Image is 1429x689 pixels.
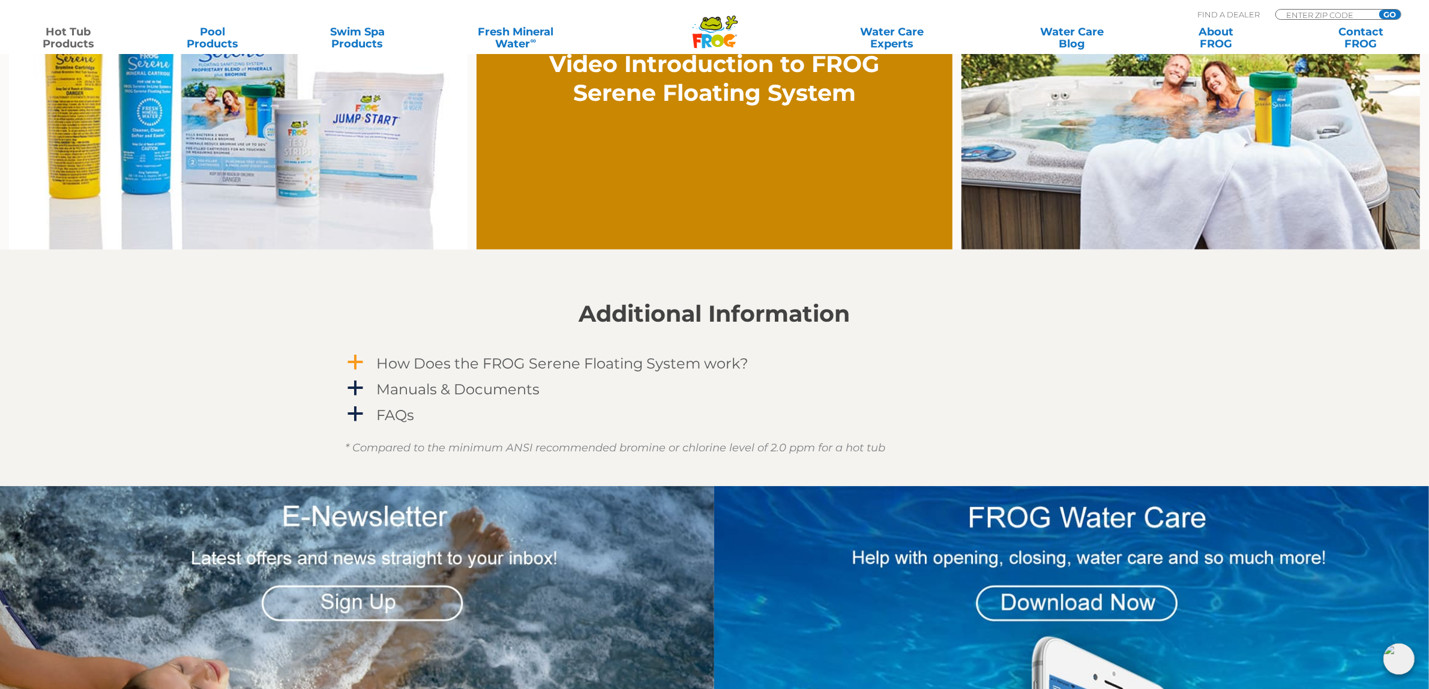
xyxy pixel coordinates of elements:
a: a Manuals & Documents [346,378,1084,400]
h4: How Does the FROG Serene Floating System work? [377,355,749,372]
h2: Video Introduction to FROG Serene Floating System [548,50,882,107]
a: a FAQs [346,404,1084,426]
span: a [347,379,365,397]
span: a [347,405,365,423]
span: a [347,354,365,372]
a: AboutFROG [1160,26,1272,50]
a: Hot TubProducts [12,26,124,50]
h4: FAQs [377,407,415,423]
h2: Additional Information [346,301,1084,327]
a: a How Does the FROG Serene Floating System work? [346,352,1084,375]
a: Water CareBlog [1015,26,1128,50]
a: ContactFROG [1305,26,1417,50]
a: Fresh MineralWater∞ [445,26,586,50]
img: openIcon [1383,643,1415,675]
h4: Manuals & Documents [377,381,540,397]
p: Find A Dealer [1197,9,1260,20]
a: Swim SpaProducts [301,26,414,50]
a: PoolProducts [157,26,269,50]
input: GO [1379,10,1401,19]
em: * Compared to the minimum ANSI recommended bromine or chlorine level of 2.0 ppm for a hot tub [346,441,886,454]
a: Water CareExperts [801,26,983,50]
sup: ∞ [531,35,537,45]
input: Zip Code Form [1285,10,1366,20]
